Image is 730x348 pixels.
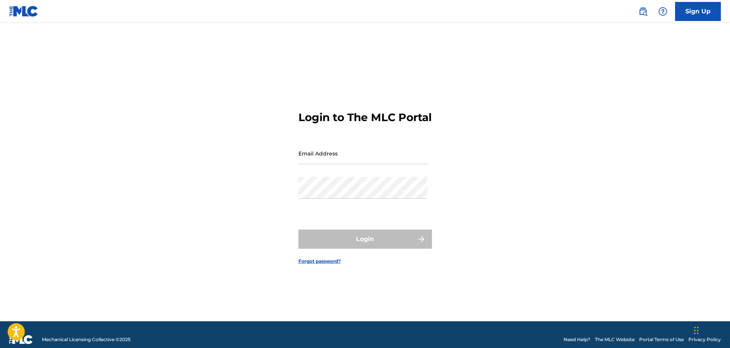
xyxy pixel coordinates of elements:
iframe: Chat Widget [692,311,730,348]
img: MLC Logo [9,6,39,17]
a: Forgot password? [298,258,341,265]
img: search [638,7,648,16]
a: Sign Up [675,2,721,21]
a: Need Help? [564,336,590,343]
a: Privacy Policy [688,336,721,343]
h3: Login to The MLC Portal [298,111,432,124]
div: Help [655,4,670,19]
img: help [658,7,667,16]
a: The MLC Website [595,336,635,343]
img: logo [9,335,33,344]
div: Drag [694,319,699,342]
a: Portal Terms of Use [639,336,684,343]
a: Public Search [635,4,651,19]
span: Mechanical Licensing Collective © 2025 [42,336,131,343]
